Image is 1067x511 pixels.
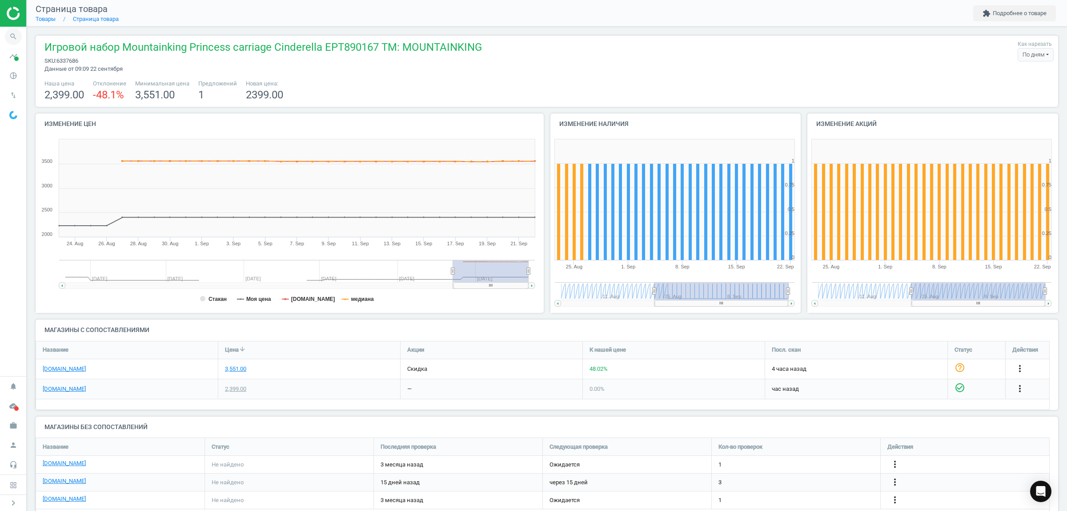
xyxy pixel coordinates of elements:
[550,479,588,487] span: через 15 дней
[1012,346,1038,354] span: Действия
[973,5,1056,21] button: extensionПодробнее о товаре
[7,7,70,20] img: ajHJNr6hYgQAAAAASUVORK5CYII=
[44,80,84,88] span: Наша цена
[42,158,52,164] text: 3500
[785,182,794,187] text: 0.75
[1042,231,1051,236] text: 0.25
[43,477,86,485] a: [DOMAIN_NAME]
[479,241,496,246] tspan: 19. Sep
[772,346,801,354] span: Посл. скан
[212,496,244,504] span: Не найдено
[36,4,108,14] span: Страница товара
[162,241,178,246] tspan: 30. Aug
[955,346,972,354] span: Статус
[590,346,626,354] span: К нашей цене
[550,114,801,134] h4: Изменение наличия
[785,231,794,236] text: 0.25
[226,241,241,246] tspan: 3. Sep
[44,57,56,64] span: sku :
[932,264,947,269] tspan: 8. Sep
[890,459,900,470] i: more_vert
[550,461,580,469] span: Ожидается
[43,495,86,503] a: [DOMAIN_NAME]
[36,417,1058,438] h4: Магазины без сопоставлений
[1042,182,1051,187] text: 0.75
[36,114,544,134] h4: Изменение цен
[772,365,941,373] span: 4 часа назад
[787,207,794,212] text: 0.5
[1018,41,1052,48] label: Как нарезать
[407,385,412,393] div: —
[130,241,147,246] tspan: 28. Aug
[1018,48,1054,61] div: По дням
[5,87,22,104] i: swap_vert
[43,459,86,467] a: [DOMAIN_NAME]
[1015,383,1025,395] button: more_vert
[955,382,965,393] i: check_circle_outline
[43,385,86,393] a: [DOMAIN_NAME]
[225,346,239,354] span: Цена
[73,16,119,22] a: Страница товара
[1049,255,1051,260] text: 0
[381,479,536,487] span: 15 дней назад
[718,496,722,504] span: 1
[887,443,913,451] span: Действия
[42,207,52,212] text: 2500
[777,264,794,269] tspan: 22. Sep
[791,158,794,163] text: 1
[890,477,900,487] i: more_vert
[209,296,227,302] tspan: Стакан
[135,80,189,88] span: Минимальная цена
[381,443,436,451] span: Последняя проверка
[43,346,68,354] span: Название
[985,264,1002,269] tspan: 15. Sep
[42,231,52,237] text: 2000
[246,89,283,101] span: 2399.00
[955,362,965,373] i: help_outline
[890,495,900,506] button: more_vert
[98,241,115,246] tspan: 26. Aug
[5,397,22,414] i: cloud_done
[135,89,175,101] span: 3,551.00
[890,495,900,505] i: more_vert
[590,365,608,372] span: 48.02 %
[550,496,580,504] span: Ожидается
[5,437,22,454] i: person
[407,346,424,354] span: Акции
[447,241,464,246] tspan: 17. Sep
[728,264,745,269] tspan: 15. Sep
[290,241,304,246] tspan: 7. Sep
[352,241,369,246] tspan: 11. Sep
[590,385,605,392] span: 0.00 %
[93,80,126,88] span: Отклонение
[718,461,722,469] span: 1
[621,264,635,269] tspan: 1. Sep
[1015,363,1025,375] button: more_vert
[890,477,900,488] button: more_vert
[791,255,794,260] text: 0
[246,80,283,88] span: Новая цена:
[878,264,893,269] tspan: 1. Sep
[381,496,536,504] span: 3 месяца назад
[36,320,1058,341] h4: Магазины с сопоставлениями
[56,57,78,64] span: 6337686
[983,9,991,17] i: extension
[239,345,246,353] i: arrow_downward
[381,461,536,469] span: 3 месяца назад
[675,264,689,269] tspan: 8. Sep
[198,89,204,101] span: 1
[44,89,84,101] span: 2,399.00
[195,241,209,246] tspan: 1. Sep
[9,111,17,119] img: wGWNvw8QSZomAAAAABJRU5ErkJggg==
[246,296,271,302] tspan: Моя цена
[258,241,273,246] tspan: 5. Sep
[2,497,24,509] button: chevron_right
[5,28,22,45] i: search
[5,417,22,434] i: work
[5,456,22,473] i: headset_mic
[550,443,608,451] span: Следующая проверка
[212,479,244,487] span: Не найдено
[718,479,722,487] span: 3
